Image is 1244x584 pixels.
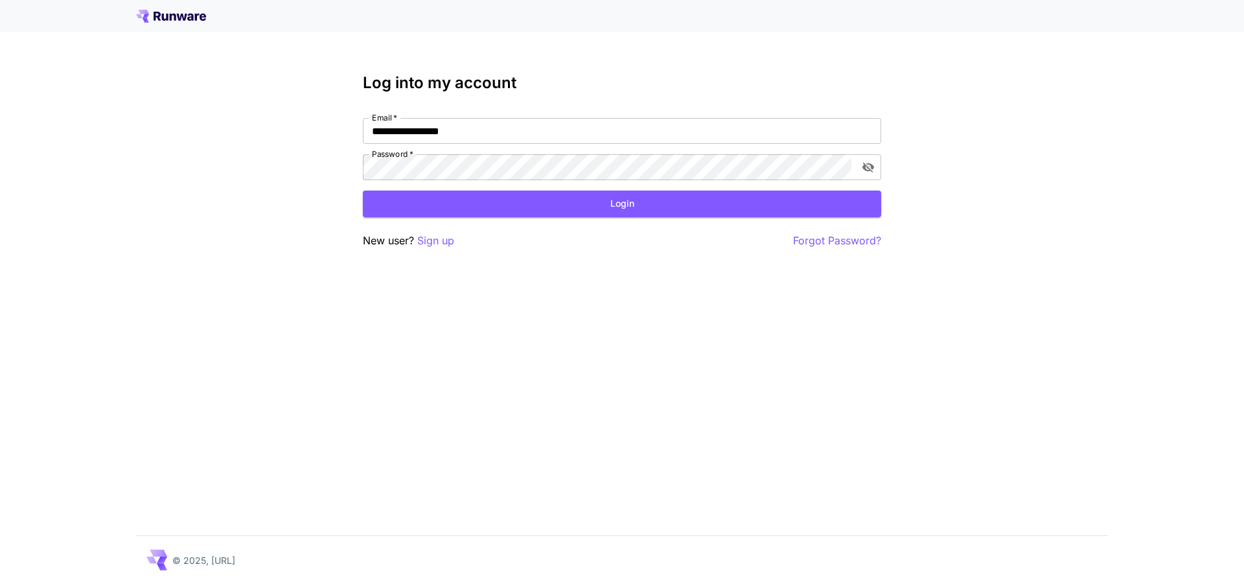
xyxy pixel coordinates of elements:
[857,156,880,179] button: toggle password visibility
[793,233,881,249] button: Forgot Password?
[172,554,235,567] p: © 2025, [URL]
[363,233,454,249] p: New user?
[372,112,397,123] label: Email
[363,191,881,217] button: Login
[363,74,881,92] h3: Log into my account
[417,233,454,249] button: Sign up
[372,148,413,159] label: Password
